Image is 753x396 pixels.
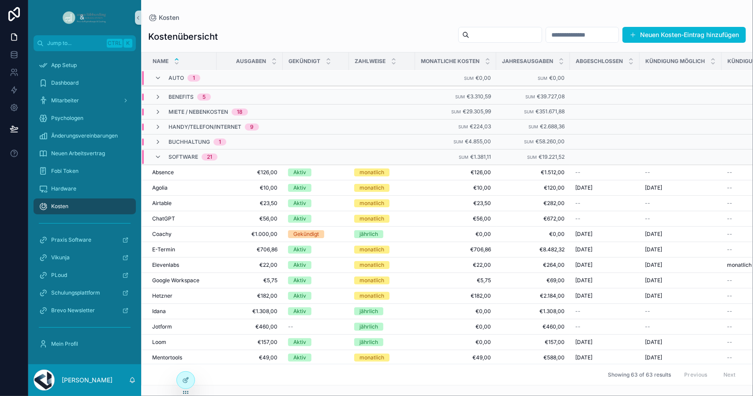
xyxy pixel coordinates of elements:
span: [DATE] [645,292,662,299]
span: €460,00 [222,323,277,330]
span: -- [727,215,732,222]
a: Aktiv [288,215,344,223]
span: Brevo Newsletter [51,307,95,314]
a: App Setup [34,57,136,73]
a: [DATE] [575,292,634,299]
div: 1 [193,75,195,82]
a: €22,00 [222,262,277,269]
span: €29.305,99 [463,108,491,115]
a: €0,00 [420,339,491,346]
a: [DATE] [575,262,634,269]
span: €282,00 [502,200,565,207]
a: [DATE] [645,339,716,346]
span: Jahresausgaben [502,58,553,65]
a: €49,00 [222,354,277,361]
span: -- [645,323,650,330]
span: [DATE] [575,339,592,346]
span: Idana [152,308,166,315]
a: €672,00 [502,215,565,222]
a: €1.308,00 [222,308,277,315]
a: monatlich [354,168,410,176]
div: monatlich [360,276,384,284]
a: €182,00 [420,292,491,299]
a: Kosten [148,13,179,22]
a: €5,75 [420,277,491,284]
span: -- [645,308,650,315]
span: [DATE] [575,354,592,361]
a: Aktiv [288,168,344,176]
a: monatlich [354,246,410,254]
small: Sum [458,124,468,129]
span: [DATE] [645,277,662,284]
span: €23,50 [222,200,277,207]
a: €0,00 [420,308,491,315]
span: €10,00 [420,184,491,191]
a: Loom [152,339,211,346]
a: €588,00 [502,354,565,361]
a: €264,00 [502,262,565,269]
span: €0,00 [476,74,491,81]
span: [DATE] [575,246,592,253]
span: €23,50 [420,200,491,207]
span: Neuen Arbeitsvertrag [51,150,105,157]
span: €10,00 [222,184,277,191]
span: €69,00 [502,277,565,284]
span: [DATE] [645,339,662,346]
span: -- [727,339,732,346]
div: jährlich [360,307,378,315]
span: [DATE] [575,292,592,299]
span: Buchhaltung [169,138,210,146]
span: €0,00 [549,74,565,81]
a: Absence [152,169,211,176]
small: Sum [464,75,474,80]
a: jährlich [354,230,410,238]
span: Schulungsplattform [51,289,100,296]
span: -- [727,323,732,330]
span: €126,00 [420,169,491,176]
div: monatlich [360,184,384,192]
a: €5,75 [222,277,277,284]
span: [DATE] [575,231,592,238]
div: Aktiv [293,199,306,207]
span: -- [575,169,581,176]
a: monatlich [354,354,410,362]
span: [DATE] [575,277,592,284]
span: -- [727,169,732,176]
a: Fobi Token [34,163,136,179]
span: Kosten [51,203,68,210]
span: [DATE] [645,246,662,253]
a: Aktiv [288,261,344,269]
a: monatlich [354,184,410,192]
a: jährlich [354,307,410,315]
span: -- [727,292,732,299]
span: Coachy [152,231,172,238]
a: €157,00 [222,339,277,346]
div: monatlich [360,292,384,300]
a: €22,00 [420,262,491,269]
a: Mitarbeiter [34,93,136,108]
h1: Kostenübersicht [148,30,218,43]
div: Aktiv [293,184,306,192]
a: [DATE] [645,354,716,361]
div: Aktiv [293,307,306,315]
span: -- [727,354,732,361]
a: Aktiv [288,292,344,300]
a: Gekündigt [288,230,344,238]
div: Aktiv [293,276,306,284]
span: Jump to... [47,40,103,47]
a: Airtable [152,200,211,207]
a: €1.512,00 [502,169,565,176]
div: jährlich [360,230,378,238]
a: [DATE] [575,184,634,191]
span: -- [727,246,732,253]
a: -- [645,215,716,222]
a: Aktiv [288,199,344,207]
a: Jotform [152,323,211,330]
